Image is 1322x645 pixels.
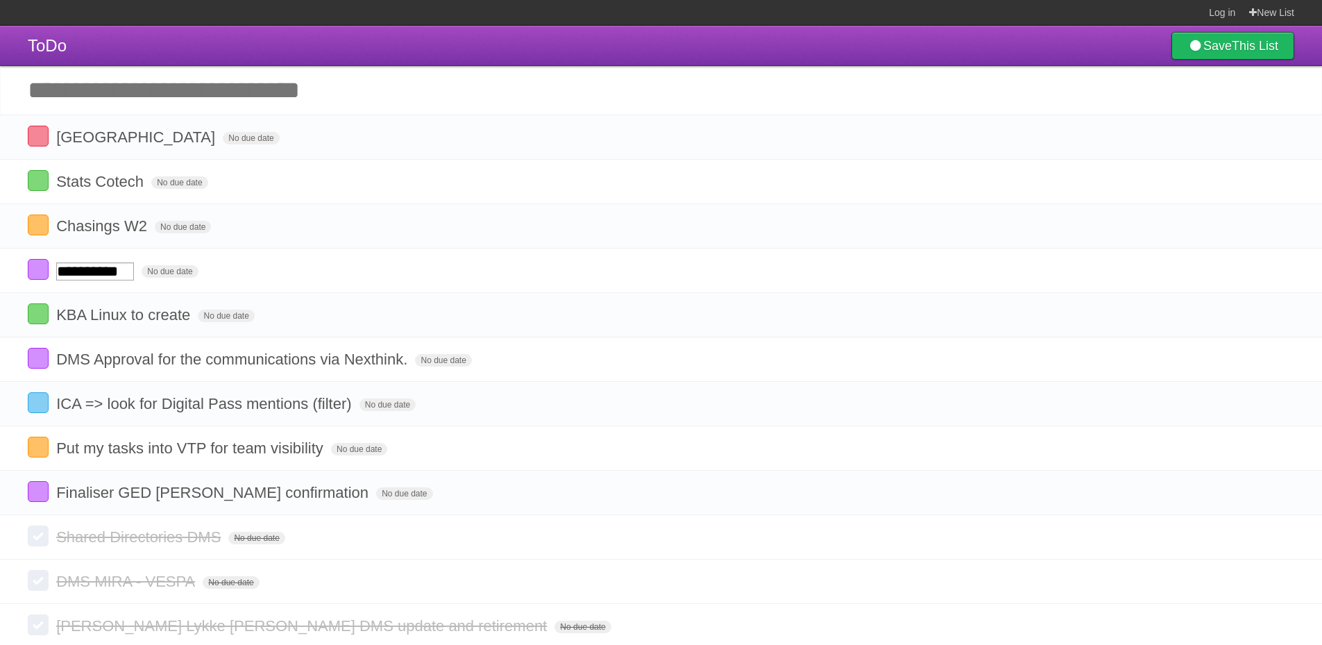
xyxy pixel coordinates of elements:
[228,532,285,544] span: No due date
[28,614,49,635] label: Done
[28,215,49,235] label: Done
[198,310,254,322] span: No due date
[56,617,550,635] span: [PERSON_NAME] Lykke [PERSON_NAME] DMS update and retirement
[554,621,611,633] span: No due date
[56,128,219,146] span: [GEOGRAPHIC_DATA]
[56,528,224,546] span: Shared Directories DMS
[28,392,49,413] label: Done
[1171,32,1294,60] a: SaveThis List
[1210,481,1236,504] label: Star task
[1210,170,1236,193] label: Star task
[28,348,49,369] label: Done
[28,36,67,55] span: ToDo
[56,395,355,412] span: ICA => look for Digital Pass mentions (filter)
[28,303,49,324] label: Done
[155,221,211,233] span: No due date
[56,351,411,368] span: DMS Approval for the communications via Nexthink.
[1210,392,1236,415] label: Star task
[1210,303,1236,326] label: Star task
[28,570,49,591] label: Done
[203,576,259,589] span: No due date
[1210,437,1236,460] label: Star task
[28,437,49,458] label: Done
[28,126,49,146] label: Done
[28,170,49,191] label: Done
[1232,39,1278,53] b: This List
[56,439,327,457] span: Put my tasks into VTP for team visibility
[1210,348,1236,371] label: Star task
[223,132,279,144] span: No due date
[28,526,49,546] label: Done
[142,265,198,278] span: No due date
[28,481,49,502] label: Done
[151,176,207,189] span: No due date
[376,487,432,500] span: No due date
[56,173,147,190] span: Stats Cotech
[415,354,471,367] span: No due date
[56,217,151,235] span: Chasings W2
[1210,259,1236,282] label: Star task
[331,443,387,455] span: No due date
[28,259,49,280] label: Done
[1210,215,1236,237] label: Star task
[56,573,198,590] span: DMS MIRA - VESPA
[1210,126,1236,149] label: Star task
[359,399,416,411] span: No due date
[56,306,194,324] span: KBA Linux to create
[56,484,372,501] span: Finaliser GED [PERSON_NAME] confirmation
